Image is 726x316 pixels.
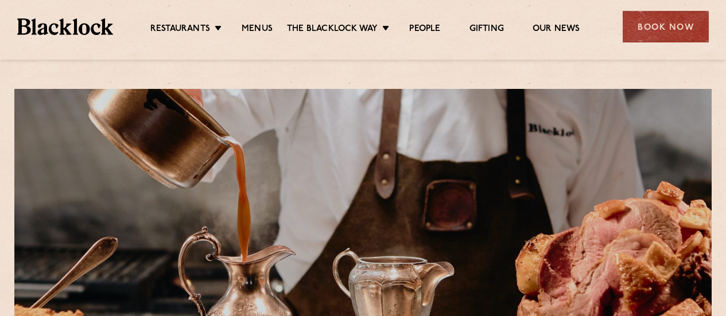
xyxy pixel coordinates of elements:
[409,24,440,36] a: People
[623,11,709,42] div: Book Now
[533,24,580,36] a: Our News
[287,24,378,36] a: The Blacklock Way
[469,24,504,36] a: Gifting
[242,24,273,36] a: Menus
[150,24,210,36] a: Restaurants
[17,18,113,34] img: BL_Textured_Logo-footer-cropped.svg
